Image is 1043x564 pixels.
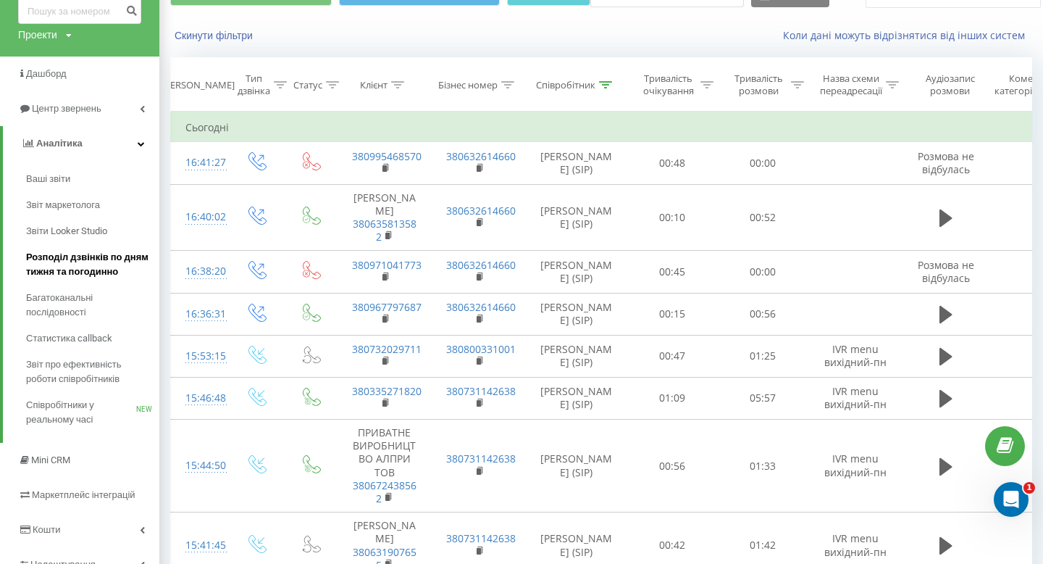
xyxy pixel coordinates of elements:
a: 380635813582 [353,217,416,244]
div: 16:40:02 [185,203,214,231]
iframe: Intercom live chat [994,482,1029,517]
span: Звіт про ефективність роботи співробітників [26,357,152,386]
td: 00:48 [627,142,718,184]
a: 380995468570 [352,149,422,163]
div: 16:36:31 [185,300,214,328]
a: 380335271820 [352,384,422,398]
td: 00:56 [718,293,808,335]
a: Ваші звіти [26,166,159,192]
div: Клієнт [360,79,388,91]
td: ПРИВАТНЕ ВИРОБНИЦТВО АЛПРИ ТОВ [338,420,432,513]
div: 16:38:20 [185,257,214,286]
td: [PERSON_NAME] (SIP) [526,377,627,419]
div: Бізнес номер [438,79,498,91]
a: 380971041773 [352,258,422,272]
td: 01:25 [718,335,808,377]
td: [PERSON_NAME] (SIP) [526,142,627,184]
span: Розподіл дзвінків по дням тижня та погодинно [26,250,152,279]
td: 00:00 [718,251,808,293]
span: Статистика callback [26,331,112,346]
td: IVR menu вихідний-пн [808,420,902,513]
div: [PERSON_NAME] [162,79,235,91]
td: 00:56 [627,420,718,513]
span: Дашборд [26,68,67,79]
td: [PERSON_NAME] (SIP) [526,335,627,377]
a: 380632614660 [446,258,516,272]
div: 15:53:15 [185,342,214,370]
span: Ваші звіти [26,172,70,186]
td: IVR menu вихідний-пн [808,377,902,419]
span: Кошти [33,524,60,535]
span: Багатоканальні послідовності [26,291,152,320]
a: Звіт маркетолога [26,192,159,218]
div: 15:41:45 [185,531,214,560]
span: Звіти Looker Studio [26,224,107,239]
td: 00:10 [627,184,718,251]
div: Тривалість очікування [640,72,697,97]
span: Центр звернень [32,103,101,114]
div: Тривалість розмови [730,72,787,97]
a: Коли дані можуть відрізнятися вiд інших систем [783,28,1032,42]
a: Розподіл дзвінків по дням тижня та погодинно [26,244,159,285]
td: 01:33 [718,420,808,513]
div: Тип дзвінка [238,72,270,97]
span: 1 [1023,482,1035,494]
td: 00:45 [627,251,718,293]
a: Багатоканальні послідовності [26,285,159,325]
td: 00:00 [718,142,808,184]
a: Звіти Looker Studio [26,218,159,244]
div: 16:41:27 [185,149,214,177]
a: 380800331001 [446,342,516,356]
a: 380632614660 [446,300,516,314]
td: [PERSON_NAME] (SIP) [526,420,627,513]
td: 05:57 [718,377,808,419]
td: [PERSON_NAME] (SIP) [526,251,627,293]
td: [PERSON_NAME] (SIP) [526,184,627,251]
a: 380632614660 [446,149,516,163]
span: Маркетплейс інтеграцій [32,489,135,500]
td: IVR menu вихідний-пн [808,335,902,377]
div: Проекти [18,28,57,42]
div: Назва схеми переадресації [820,72,882,97]
td: [PERSON_NAME] (SIP) [526,293,627,335]
a: 380731142638 [446,531,516,545]
a: Статистика callback [26,325,159,352]
a: 380632614660 [446,204,516,217]
a: Аналiтика [3,126,159,161]
span: Звіт маркетолога [26,198,100,212]
td: 00:52 [718,184,808,251]
div: Аудіозапис розмови [915,72,985,97]
a: 380732029711 [352,342,422,356]
span: Розмова не відбулась [918,149,974,176]
a: Співробітники у реальному часіNEW [26,392,159,433]
div: Співробітник [536,79,595,91]
td: [PERSON_NAME] [338,184,432,251]
a: 380731142638 [446,384,516,398]
a: 380967797687 [352,300,422,314]
a: 380731142638 [446,452,516,465]
span: Співробітники у реальному часі [26,398,136,427]
span: Mini CRM [31,455,70,465]
td: 00:47 [627,335,718,377]
button: Скинути фільтри [170,29,260,42]
a: Звіт про ефективність роботи співробітників [26,352,159,392]
div: 15:44:50 [185,452,214,480]
span: Розмова не відбулась [918,258,974,285]
div: Статус [293,79,322,91]
div: 15:46:48 [185,384,214,412]
td: 00:15 [627,293,718,335]
a: 380672438562 [353,478,416,505]
span: Аналiтика [36,138,83,149]
td: 01:09 [627,377,718,419]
